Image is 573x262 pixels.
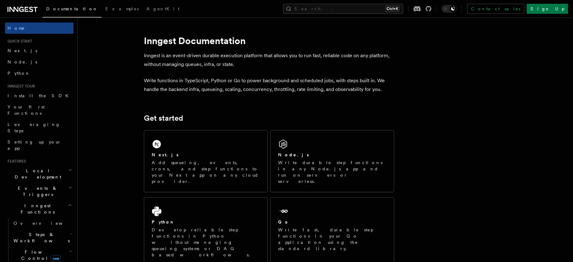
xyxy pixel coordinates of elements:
[11,218,74,229] a: Overview
[102,2,143,17] a: Examples
[5,56,74,68] a: Node.js
[5,136,74,154] a: Setting up your app
[5,84,35,89] span: Inngest tour
[467,4,524,14] a: Contact sales
[43,2,102,18] a: Documentation
[144,51,394,69] p: Inngest is an event-driven durable execution platform that allows you to run fast, reliable code ...
[278,159,386,184] p: Write durable step functions in any Node.js app and run on servers or serverless.
[270,130,394,192] a: Node.jsWrite durable step functions in any Node.js app and run on servers or serverless.
[8,71,30,76] span: Python
[143,2,183,17] a: AgentKit
[105,6,139,11] span: Examples
[152,227,260,258] p: Develop reliable step functions in Python without managing queueing systems or DAG based workflows.
[8,139,61,151] span: Setting up your app
[51,255,61,262] span: new
[5,183,74,200] button: Events & Triggers
[283,4,403,14] button: Search...Ctrl+K
[152,152,179,158] h2: Next.js
[144,76,394,94] p: Write functions in TypeScript, Python or Go to power background and scheduled jobs, with steps bu...
[11,249,69,261] span: Flow Control
[144,114,183,123] a: Get started
[5,159,26,164] span: Features
[5,90,74,101] a: Install the SDK
[278,227,386,252] p: Write fast, durable step functions in your Go application using the standard library.
[5,101,74,119] a: Your first Functions
[5,45,74,56] a: Next.js
[5,165,74,183] button: Local Development
[144,35,394,46] h1: Inngest Documentation
[442,5,457,13] button: Toggle dark mode
[5,200,74,218] button: Inngest Functions
[5,68,74,79] a: Python
[278,219,289,225] h2: Go
[5,119,74,136] a: Leveraging Steps
[5,39,32,44] span: Quick start
[8,25,25,31] span: Home
[144,130,268,192] a: Next.jsAdd queueing, events, crons, and step functions to your Next app on any cloud provider.
[146,6,180,11] span: AgentKit
[8,104,45,116] span: Your first Functions
[8,122,60,133] span: Leveraging Steps
[13,221,78,226] span: Overview
[11,231,70,244] span: Steps & Workflows
[8,59,37,64] span: Node.js
[46,6,98,11] span: Documentation
[8,48,37,53] span: Next.js
[152,159,260,184] p: Add queueing, events, crons, and step functions to your Next app on any cloud provider.
[385,6,399,12] kbd: Ctrl+K
[8,93,72,98] span: Install the SDK
[278,152,309,158] h2: Node.js
[11,229,74,246] button: Steps & Workflows
[5,185,68,198] span: Events & Triggers
[152,219,175,225] h2: Python
[5,23,74,34] a: Home
[5,203,68,215] span: Inngest Functions
[527,4,568,14] a: Sign Up
[5,168,68,180] span: Local Development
